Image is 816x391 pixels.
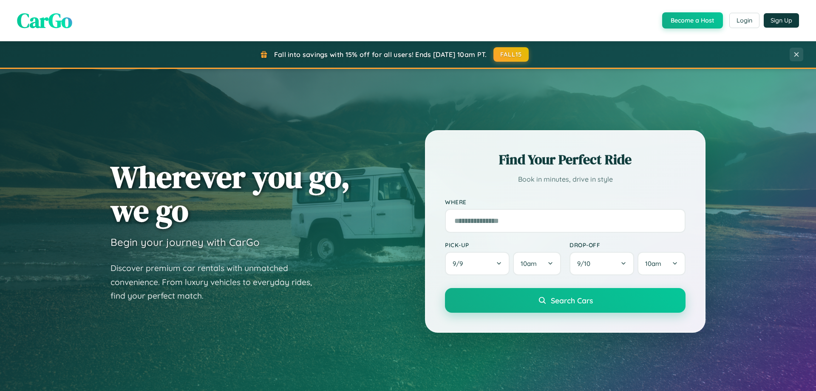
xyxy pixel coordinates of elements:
[445,198,686,205] label: Where
[17,6,72,34] span: CarGo
[513,252,561,275] button: 10am
[445,288,686,313] button: Search Cars
[729,13,759,28] button: Login
[445,241,561,248] label: Pick-up
[453,260,467,268] span: 9 / 9
[110,236,260,248] h3: Begin your journey with CarGo
[645,260,661,268] span: 10am
[569,252,634,275] button: 9/10
[551,296,593,305] span: Search Cars
[445,252,510,275] button: 9/9
[274,50,487,59] span: Fall into savings with 15% off for all users! Ends [DATE] 10am PT.
[521,260,537,268] span: 10am
[662,12,723,29] button: Become a Host
[493,47,529,62] button: FALL15
[764,13,799,28] button: Sign Up
[569,241,686,248] label: Drop-off
[110,160,350,227] h1: Wherever you go, we go
[577,260,595,268] span: 9 / 10
[110,261,323,303] p: Discover premium car rentals with unmatched convenience. From luxury vehicles to everyday rides, ...
[637,252,686,275] button: 10am
[445,173,686,186] p: Book in minutes, drive in style
[445,150,686,169] h2: Find Your Perfect Ride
